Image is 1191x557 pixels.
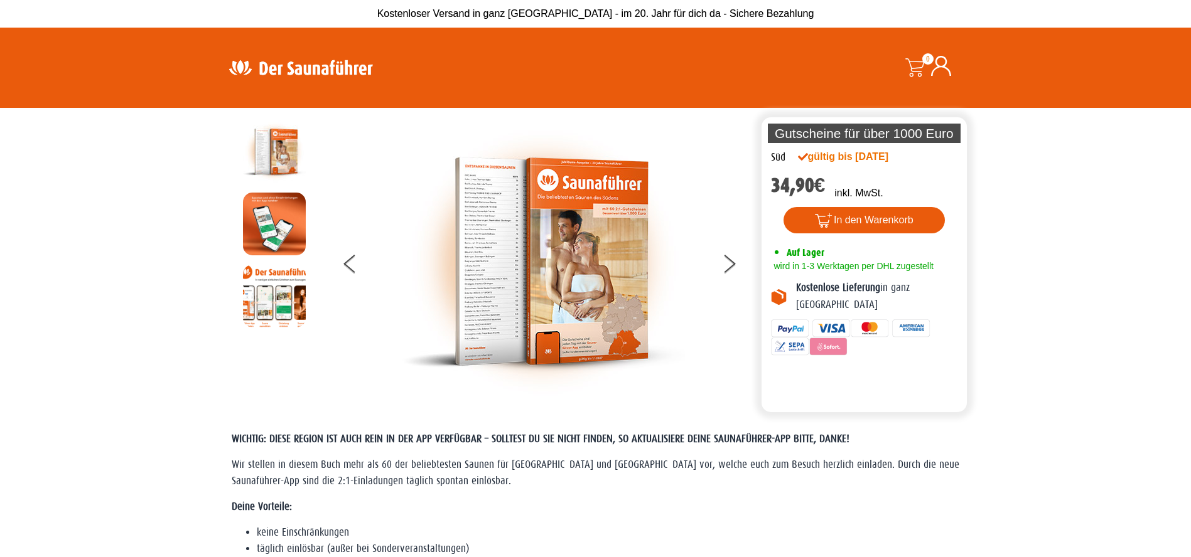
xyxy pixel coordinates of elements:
[796,280,958,313] p: in ganz [GEOGRAPHIC_DATA]
[377,8,814,19] span: Kostenloser Versand in ganz [GEOGRAPHIC_DATA] - im 20. Jahr für dich da - Sichere Bezahlung
[768,124,961,143] p: Gutscheine für über 1000 Euro
[787,247,824,258] span: Auf Lager
[243,193,306,255] img: MOCKUP-iPhone_regional
[784,207,945,233] button: In den Warenkorb
[243,120,306,183] img: der-saunafuehrer-2025-sued
[798,149,916,164] div: gültig bis [DATE]
[232,501,292,512] strong: Deine Vorteile:
[232,459,959,487] span: Wir stellen in diesem Buch mehr als 60 der beliebtesten Saunen für [GEOGRAPHIC_DATA] und [GEOGRAP...
[243,265,306,327] img: Anleitung7tn
[834,186,883,201] p: inkl. MwSt.
[257,524,960,541] li: keine Einschränkungen
[257,541,960,557] li: täglich einlösbar (außer bei Sonderveranstaltungen)
[771,261,934,271] span: wird in 1-3 Werktagen per DHL zugestellt
[771,174,826,197] bdi: 34,90
[232,433,849,445] span: WICHTIG: DIESE REGION IST AUCH REIN IN DER APP VERFÜGBAR – SOLLTEST DU SIE NICHT FINDEN, SO AKTUA...
[796,282,880,294] b: Kostenlose Lieferung
[814,174,826,197] span: €
[922,53,934,65] span: 0
[402,120,685,403] img: der-saunafuehrer-2025-sued
[771,149,785,166] div: Süd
